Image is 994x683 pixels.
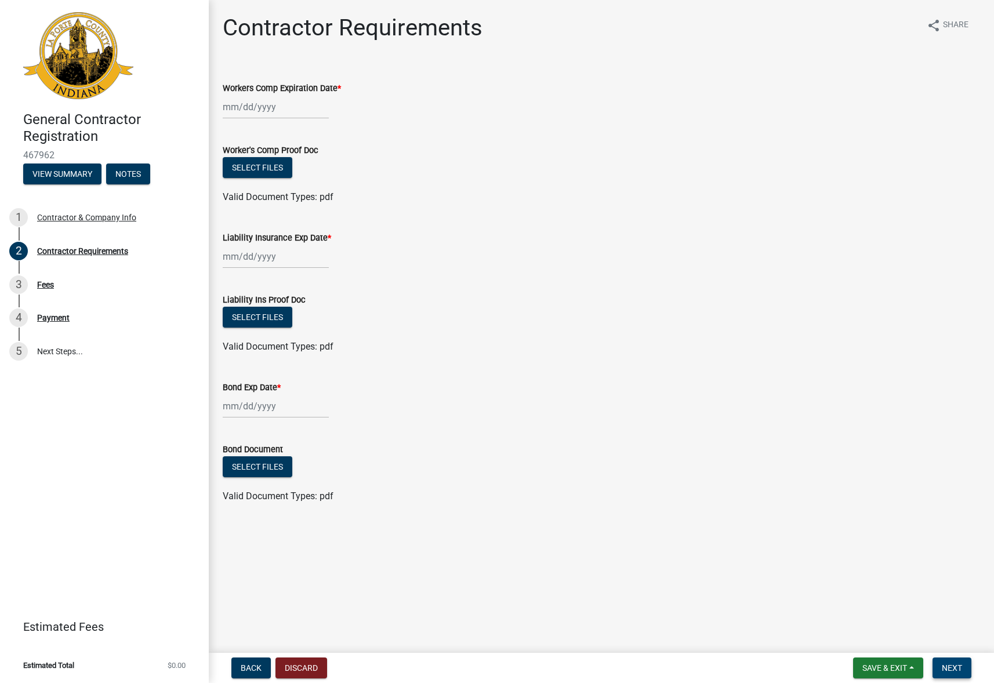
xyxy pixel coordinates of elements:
div: Contractor Requirements [37,247,128,255]
a: Estimated Fees [9,615,190,638]
button: Select files [223,307,292,328]
span: Share [943,19,968,32]
i: share [927,19,941,32]
div: 5 [9,342,28,361]
wm-modal-confirm: Notes [106,170,150,179]
span: Valid Document Types: pdf [223,341,333,352]
div: 2 [9,242,28,260]
div: Fees [37,281,54,289]
label: Liability Insurance Exp Date [223,234,331,242]
input: mm/dd/yyyy [223,245,329,268]
span: Save & Exit [862,663,907,673]
button: Discard [275,657,327,678]
wm-modal-confirm: Summary [23,170,101,179]
div: Contractor & Company Info [37,213,136,221]
button: Select files [223,456,292,477]
span: Back [241,663,262,673]
label: Bond Document [223,446,283,454]
span: 467962 [23,150,186,161]
img: La Porte County, Indiana [23,12,133,99]
button: Next [933,657,971,678]
span: Estimated Total [23,662,74,669]
button: Save & Exit [853,657,923,678]
button: shareShare [917,14,978,37]
button: View Summary [23,164,101,184]
button: Select files [223,157,292,178]
div: 4 [9,308,28,327]
span: $0.00 [168,662,186,669]
button: Notes [106,164,150,184]
label: Bond Exp Date [223,384,281,392]
input: mm/dd/yyyy [223,394,329,418]
label: Worker's Comp Proof Doc [223,147,318,155]
h4: General Contractor Registration [23,111,199,145]
div: Payment [37,314,70,322]
span: Valid Document Types: pdf [223,491,333,502]
label: Workers Comp Expiration Date [223,85,341,93]
div: 3 [9,275,28,294]
span: Valid Document Types: pdf [223,191,333,202]
div: 1 [9,208,28,227]
h1: Contractor Requirements [223,14,483,42]
input: mm/dd/yyyy [223,95,329,119]
label: Liability Ins Proof Doc [223,296,306,304]
button: Back [231,657,271,678]
span: Next [942,663,962,673]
